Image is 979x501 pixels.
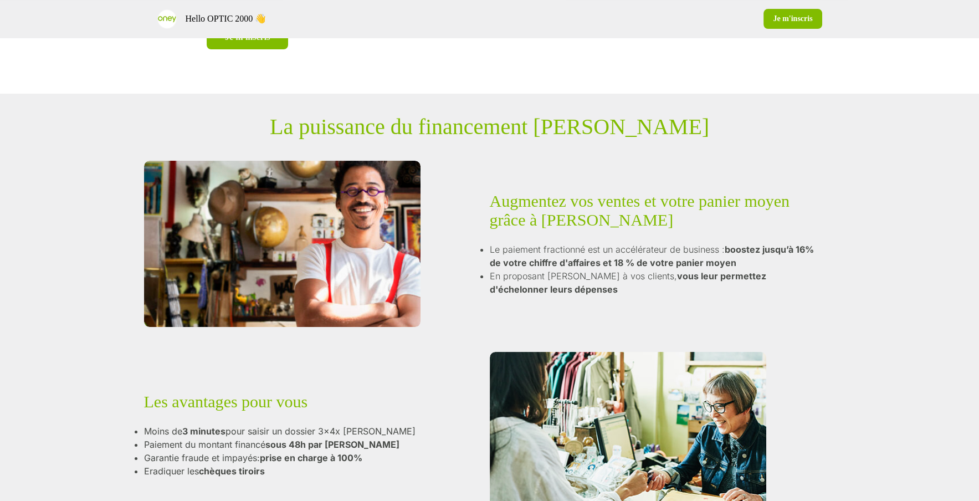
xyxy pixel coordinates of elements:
span: chèques tiroirs [199,466,265,477]
span: Eradiquer les [144,466,199,477]
a: Je m'inscris [763,9,822,29]
span: Moins de [144,426,182,437]
p: La puissance du financement [PERSON_NAME] [270,114,709,140]
p: Le paiement fractionné est un accélérateur de business : [490,244,814,268]
span: 3 minutes [182,426,225,437]
p: Augmentez vos ventes et votre panier moyen grâce à [PERSON_NAME] [490,192,816,229]
span: Paiement du montant financé [144,439,265,450]
strong: boostez jusqu’à 16% de votre chiffre d'affaires et 18 % de votre panier moyen [490,244,814,268]
span: pour saisir un dossier 3x4x [PERSON_NAME] [225,426,416,437]
span: sous 48h par [PERSON_NAME] [265,439,399,450]
p: Hello OPTIC 2000 👋 [186,12,266,25]
strong: vous leur permettez d'échelonner leurs dépenses [490,270,766,295]
span: prise en charge à 100% [260,452,362,463]
p: En proposant [PERSON_NAME] à vos clients, [490,270,766,295]
p: Les avantages pour vous [144,392,416,411]
span: Garantie fraude et impayés: [144,452,260,463]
